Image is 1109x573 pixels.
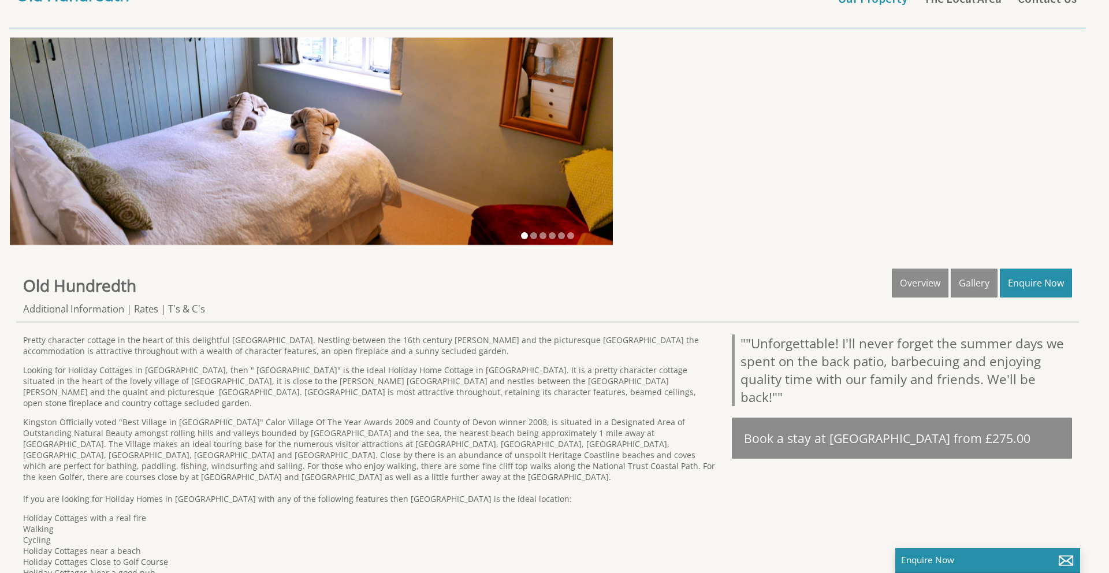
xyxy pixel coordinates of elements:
[951,269,998,297] a: Gallery
[23,364,718,408] p: Looking for Holiday Cottages in [GEOGRAPHIC_DATA], then " [GEOGRAPHIC_DATA]" is the ideal Holiday...
[23,334,718,356] p: Pretty character cottage in the heart of this delightful [GEOGRAPHIC_DATA]. Nestling between the ...
[732,418,1072,459] a: Book a stay at [GEOGRAPHIC_DATA] from £275.00
[134,302,158,315] a: Rates
[23,416,718,504] p: Kingston Officially voted "Best Village in [GEOGRAPHIC_DATA]" Calor Village Of The Year Awards 20...
[23,302,124,315] a: Additional Information
[892,269,948,297] a: Overview
[168,302,205,315] a: T's & C's
[732,334,1072,406] blockquote: ""Unforgettable! I'll never forget the summer days we spent on the back patio, barbecuing and enj...
[23,274,136,296] a: Old Hundredth
[1000,269,1072,297] a: Enquire Now
[901,554,1074,566] p: Enquire Now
